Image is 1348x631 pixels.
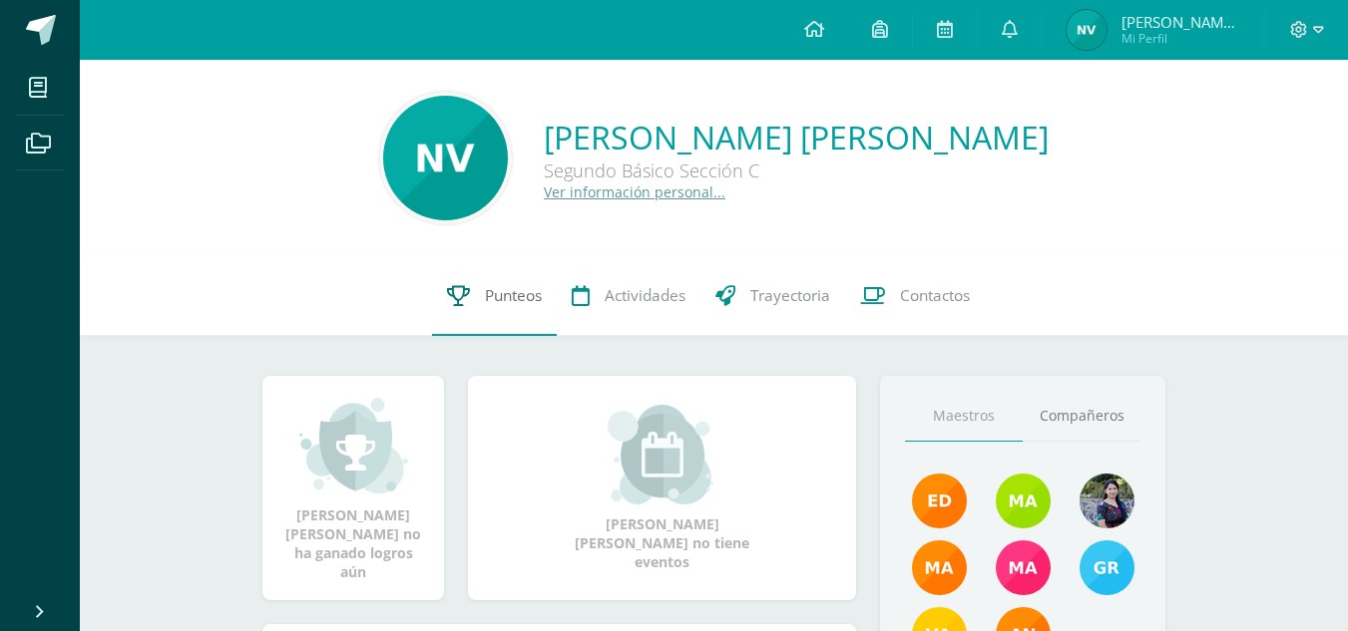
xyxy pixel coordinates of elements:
[900,285,970,306] span: Contactos
[299,396,408,495] img: achievement_small.png
[1023,391,1140,442] a: Compañeros
[544,158,1049,182] div: Segundo Básico Sección C
[996,540,1051,595] img: 7766054b1332a6085c7723d22614d631.png
[912,473,967,528] img: f40e456500941b1b33f0807dd74ea5cf.png
[1122,12,1241,32] span: [PERSON_NAME] [PERSON_NAME]
[996,473,1051,528] img: 22c2db1d82643ebbb612248ac4ca281d.png
[912,540,967,595] img: 560278503d4ca08c21e9c7cd40ba0529.png
[608,405,716,504] img: event_small.png
[605,285,685,306] span: Actividades
[1122,30,1241,47] span: Mi Perfil
[845,256,985,336] a: Contactos
[905,391,1023,442] a: Maestros
[1080,473,1134,528] img: 9b17679b4520195df407efdfd7b84603.png
[544,116,1049,158] a: [PERSON_NAME] [PERSON_NAME]
[563,405,762,571] div: [PERSON_NAME] [PERSON_NAME] no tiene eventos
[557,256,700,336] a: Actividades
[485,285,542,306] span: Punteos
[432,256,557,336] a: Punteos
[1080,540,1134,595] img: b7ce7144501556953be3fc0a459761b8.png
[282,396,424,581] div: [PERSON_NAME] [PERSON_NAME] no ha ganado logros aún
[1067,10,1107,50] img: 5b387f562a95f67f7a843b1e28be049b.png
[383,96,508,220] img: 4ddf502b33842c5a252c92cf7c01923b.png
[750,285,830,306] span: Trayectoria
[544,182,725,201] a: Ver información personal...
[700,256,845,336] a: Trayectoria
